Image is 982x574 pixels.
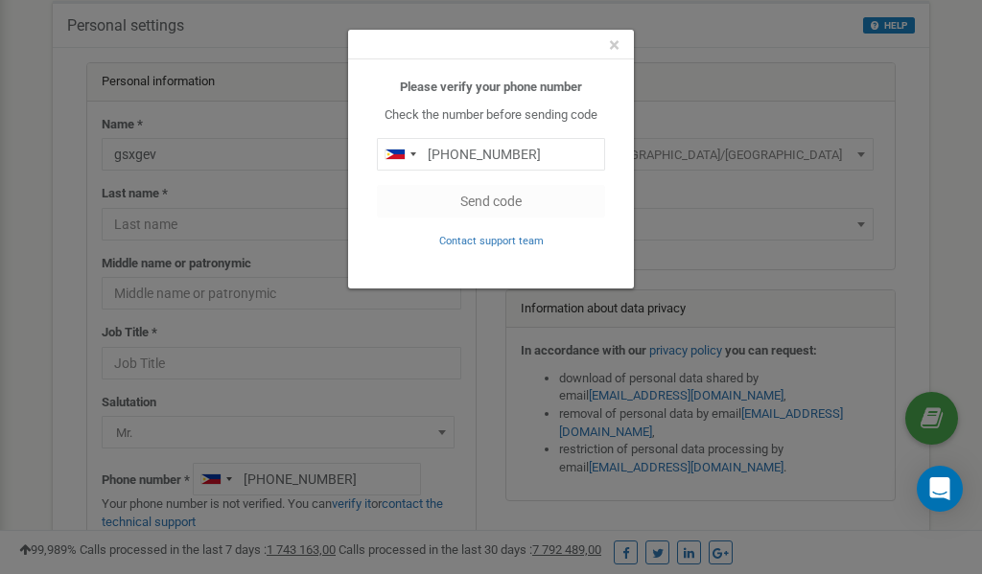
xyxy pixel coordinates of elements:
[378,139,422,170] div: Telephone country code
[439,235,544,247] small: Contact support team
[917,466,963,512] div: Open Intercom Messenger
[377,138,605,171] input: 0905 123 4567
[609,35,620,56] button: Close
[377,185,605,218] button: Send code
[377,106,605,125] p: Check the number before sending code
[400,80,582,94] b: Please verify your phone number
[439,233,544,247] a: Contact support team
[609,34,620,57] span: ×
